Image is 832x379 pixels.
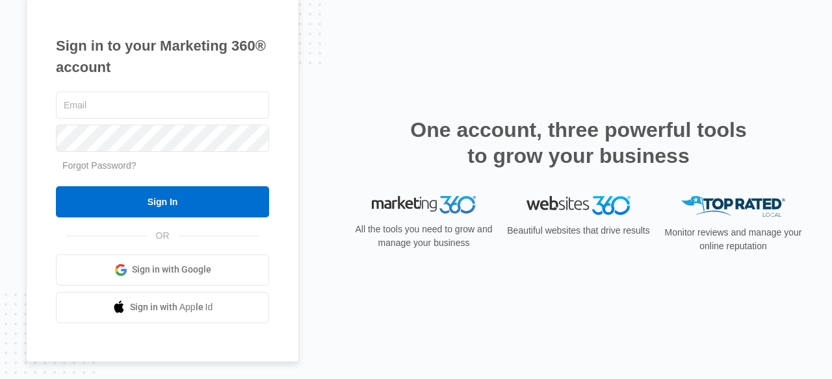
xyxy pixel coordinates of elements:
[526,196,630,215] img: Websites 360
[56,92,269,119] input: Email
[56,186,269,217] input: Sign In
[660,226,806,253] p: Monitor reviews and manage your online reputation
[62,160,136,171] a: Forgot Password?
[132,263,211,276] span: Sign in with Google
[147,229,179,243] span: OR
[56,254,269,286] a: Sign in with Google
[56,35,269,78] h1: Sign in to your Marketing 360® account
[506,224,651,238] p: Beautiful websites that drive results
[681,196,785,217] img: Top Rated Local
[372,196,476,214] img: Marketing 360
[56,292,269,323] a: Sign in with Apple Id
[351,223,497,250] p: All the tools you need to grow and manage your business
[130,300,213,314] span: Sign in with Apple Id
[406,117,751,169] h2: One account, three powerful tools to grow your business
